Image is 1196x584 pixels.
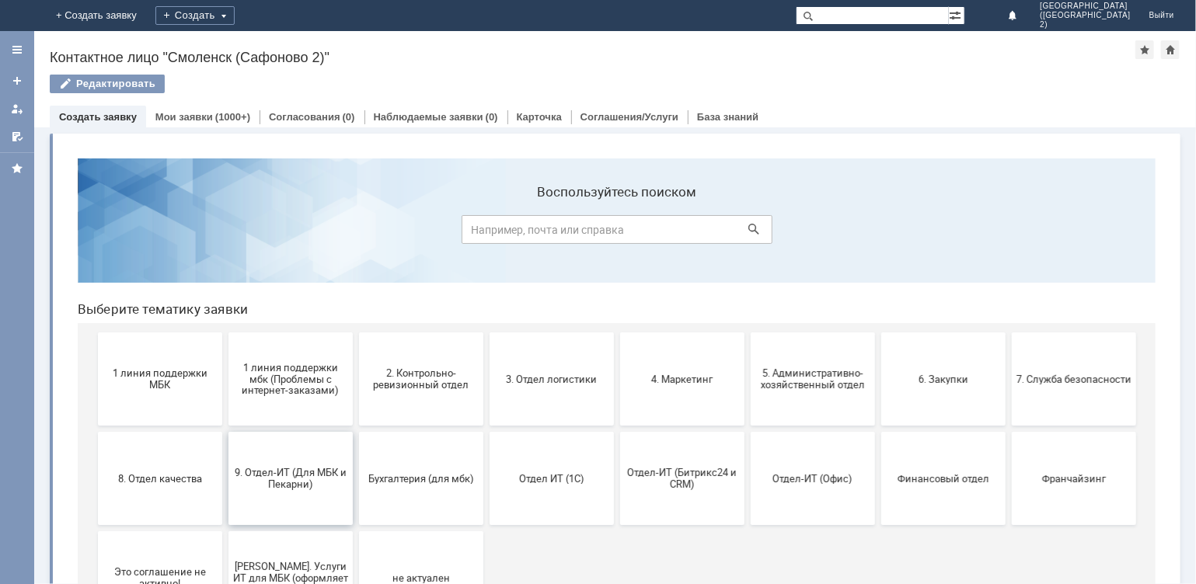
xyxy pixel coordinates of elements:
[155,6,235,25] div: Создать
[163,385,288,478] button: [PERSON_NAME]. Услуги ИТ для МБК (оформляет L1)
[816,286,940,379] button: Финансовый отдел
[1135,40,1154,59] div: Добавить в избранное
[690,221,805,245] span: 5. Административно-хозяйственный отдел
[163,186,288,280] button: 1 линия поддержки мбк (Проблемы с интернет-заказами)
[947,186,1071,280] button: 7. Служба безопасности
[374,111,483,123] a: Наблюдаемые заявки
[12,155,1090,171] header: Выберите тематику заявки
[951,326,1066,338] span: Франчайзинг
[697,111,758,123] a: База знаний
[298,221,413,245] span: 2. Контрольно-ревизионный отдел
[560,321,675,344] span: Отдел-ИТ (Битрикс24 и CRM)
[33,385,157,478] button: Это соглашение не активно!
[951,227,1066,238] span: 7. Служба безопасности
[690,326,805,338] span: Отдел-ИТ (Офис)
[168,414,283,449] span: [PERSON_NAME]. Услуги ИТ для МБК (оформляет L1)
[294,385,418,478] button: не актуален
[33,286,157,379] button: 8. Отдел качества
[555,286,679,379] button: Отдел-ИТ (Битрикс24 и CRM)
[343,111,355,123] div: (0)
[429,227,544,238] span: 3. Отдел логистики
[37,326,152,338] span: 8. Отдел качества
[517,111,562,123] a: Карточка
[821,227,936,238] span: 6. Закупки
[168,215,283,250] span: 1 линия поддержки мбк (Проблемы с интернет-заказами)
[215,111,250,123] div: (1000+)
[581,111,678,123] a: Соглашения/Услуги
[1040,11,1130,20] span: ([GEOGRAPHIC_DATA]
[396,38,707,54] label: Воспользуйтесь поиском
[555,186,679,280] button: 4. Маркетинг
[560,227,675,238] span: 4. Маркетинг
[396,69,707,98] input: Например, почта или справка
[816,186,940,280] button: 6. Закупки
[424,286,549,379] button: Отдел ИТ (1С)
[947,286,1071,379] button: Франчайзинг
[33,186,157,280] button: 1 линия поддержки МБК
[298,326,413,338] span: Бухгалтерия (для мбк)
[59,111,137,123] a: Создать заявку
[949,7,964,22] span: Расширенный поиск
[486,111,498,123] div: (0)
[168,321,283,344] span: 9. Отдел-ИТ (Для МБК и Пекарни)
[685,286,810,379] button: Отдел-ИТ (Офис)
[1161,40,1180,59] div: Сделать домашней страницей
[821,326,936,338] span: Финансовый отдел
[1040,2,1130,11] span: [GEOGRAPHIC_DATA]
[294,286,418,379] button: Бухгалтерия (для мбк)
[298,426,413,437] span: не актуален
[37,221,152,245] span: 1 линия поддержки МБК
[5,124,30,149] a: Мои согласования
[163,286,288,379] button: 9. Отдел-ИТ (Для МБК и Пекарни)
[5,96,30,121] a: Мои заявки
[424,186,549,280] button: 3. Отдел логистики
[5,68,30,93] a: Создать заявку
[50,50,1135,65] div: Контактное лицо "Смоленск (Сафоново 2)"
[685,186,810,280] button: 5. Административно-хозяйственный отдел
[269,111,340,123] a: Согласования
[155,111,213,123] a: Мои заявки
[1040,20,1130,30] span: 2)
[37,420,152,443] span: Это соглашение не активно!
[294,186,418,280] button: 2. Контрольно-ревизионный отдел
[429,326,544,338] span: Отдел ИТ (1С)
